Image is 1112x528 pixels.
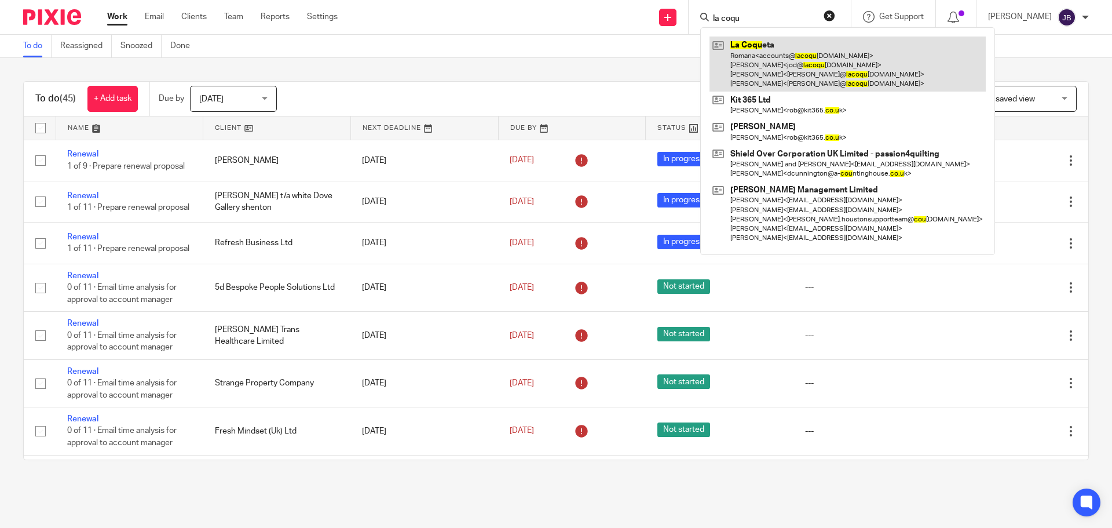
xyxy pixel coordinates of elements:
span: Not started [657,279,710,294]
td: [DATE] [350,407,498,455]
td: The F Word Ltd [203,455,351,502]
a: Reports [261,11,290,23]
div: --- [805,282,930,293]
span: 1 of 11 · Prepare renewal proposal [67,245,189,253]
span: [DATE] [510,239,534,247]
button: Clear [824,10,835,21]
p: Due by [159,93,184,104]
span: [DATE] [510,427,534,435]
a: Renewal [67,233,98,241]
td: [DATE] [350,140,498,181]
span: Not started [657,327,710,341]
span: 0 of 11 · Email time analysis for approval to account manager [67,332,177,352]
h1: To do [35,93,76,105]
p: [PERSON_NAME] [988,11,1052,23]
a: Team [224,11,243,23]
span: Select saved view [970,95,1035,103]
span: 0 of 11 · Email time analysis for approval to account manager [67,427,177,447]
td: [DATE] [350,312,498,359]
span: [DATE] [199,95,224,103]
span: 0 of 11 · Email time analysis for approval to account manager [67,379,177,399]
td: [DATE] [350,264,498,311]
span: In progress [657,193,709,207]
div: --- [805,425,930,437]
td: [PERSON_NAME] t/a white Dove Gallery shenton [203,181,351,222]
img: Pixie [23,9,81,25]
a: + Add task [87,86,138,112]
span: [DATE] [510,283,534,292]
span: [DATE] [510,332,534,340]
a: Renewal [67,272,98,280]
a: Reassigned [60,35,112,57]
span: Get Support [879,13,924,21]
span: Not started [657,374,710,389]
td: [PERSON_NAME] Trans Healthcare Limited [203,312,351,359]
a: Settings [307,11,338,23]
span: [DATE] [510,379,534,387]
a: Renewal [67,192,98,200]
td: [DATE] [350,359,498,407]
td: Refresh Business Ltd [203,223,351,264]
div: --- [805,330,930,341]
a: Renewal [67,367,98,376]
a: Done [170,35,199,57]
a: To do [23,35,52,57]
span: Not started [657,423,710,437]
span: In progress [657,152,709,166]
td: [DATE] [350,455,498,502]
a: Work [107,11,127,23]
td: [PERSON_NAME] [203,140,351,181]
img: svg%3E [1058,8,1076,27]
span: (45) [60,94,76,103]
td: 5d Bespoke People Solutions Ltd [203,264,351,311]
a: Clients [181,11,207,23]
td: [DATE] [350,223,498,264]
span: 0 of 11 · Email time analysis for approval to account manager [67,283,177,304]
a: Renewal [67,415,98,423]
td: [DATE] [350,181,498,222]
a: Email [145,11,164,23]
div: --- [805,377,930,389]
a: Renewal [67,150,98,158]
span: In progress [657,235,709,249]
a: Snoozed [120,35,162,57]
span: 1 of 11 · Prepare renewal proposal [67,203,189,212]
span: 1 of 9 · Prepare renewal proposal [67,162,185,170]
span: [DATE] [510,156,534,165]
td: Fresh Mindset (Uk) Ltd [203,407,351,455]
span: [DATE] [510,198,534,206]
a: Renewal [67,319,98,327]
td: Strange Property Company [203,359,351,407]
input: Search [712,14,816,24]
